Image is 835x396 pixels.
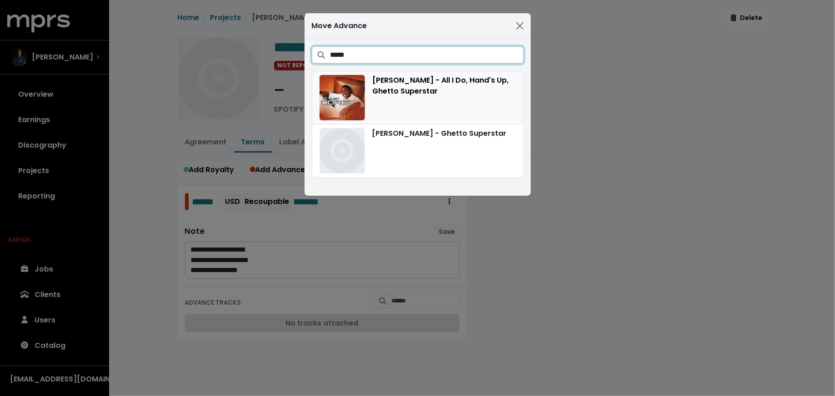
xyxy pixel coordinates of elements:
[330,46,524,64] input: Search projects
[312,71,524,124] button: Album art for this project[PERSON_NAME] - All I Do, Hand's Up, Ghetto Superstar
[312,124,524,178] button: Album art for this project[PERSON_NAME] - Ghetto Superstar
[320,128,365,173] img: Album art for this project
[305,13,531,39] div: Move Advance
[320,75,516,120] div: [PERSON_NAME] - All I Do, Hand's Up, Ghetto Superstar
[320,128,516,173] div: [PERSON_NAME] - Ghetto Superstar
[320,75,365,120] img: Album art for this project
[513,19,527,33] button: Close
